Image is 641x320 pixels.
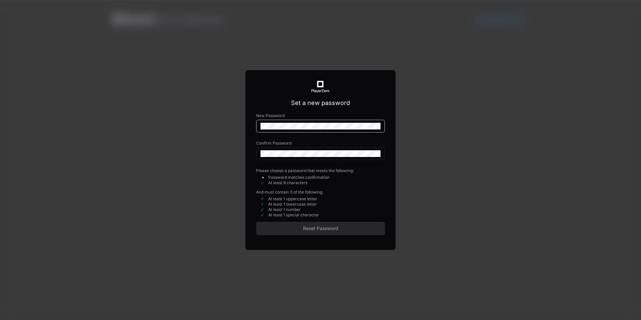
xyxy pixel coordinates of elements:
[256,113,385,118] label: New Password
[268,175,385,180] div: Password matches confirmation
[268,212,385,218] div: At least 1 special character
[256,225,385,232] span: Reset Password
[256,190,385,195] div: And must contain 3 of the following:
[268,202,385,207] div: At least 1 lowercase letter
[256,141,385,146] label: Confirm Password
[268,196,385,202] div: At least 1 uppercase letter
[256,98,385,108] p: Set a new password
[256,222,385,235] button: Reset Password
[256,168,385,173] div: Please choose a password that meets the following:
[268,207,385,212] div: At least 1 number
[268,180,385,185] div: At least 8 characters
